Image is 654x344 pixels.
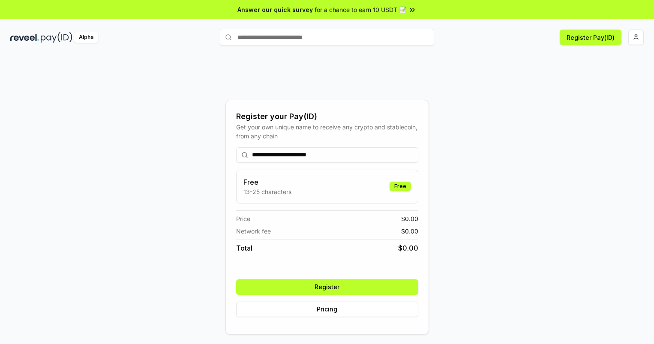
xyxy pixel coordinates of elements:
[315,5,406,14] span: for a chance to earn 10 USDT 📝
[236,123,418,141] div: Get your own unique name to receive any crypto and stablecoin, from any chain
[236,227,271,236] span: Network fee
[390,182,411,191] div: Free
[10,32,39,43] img: reveel_dark
[243,177,291,187] h3: Free
[243,187,291,196] p: 13-25 characters
[236,279,418,295] button: Register
[237,5,313,14] span: Answer our quick survey
[74,32,98,43] div: Alpha
[236,111,418,123] div: Register your Pay(ID)
[41,32,72,43] img: pay_id
[236,302,418,317] button: Pricing
[560,30,621,45] button: Register Pay(ID)
[236,243,252,253] span: Total
[236,214,250,223] span: Price
[398,243,418,253] span: $ 0.00
[401,214,418,223] span: $ 0.00
[401,227,418,236] span: $ 0.00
